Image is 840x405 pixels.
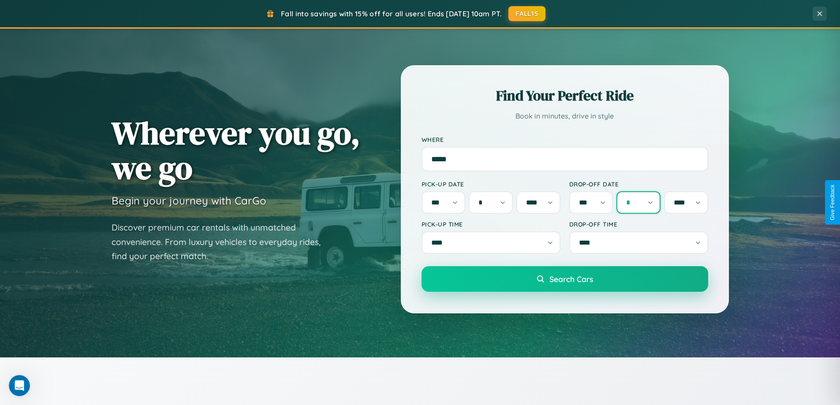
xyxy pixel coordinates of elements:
div: Give Feedback [829,185,836,220]
button: Search Cars [422,266,708,292]
p: Discover premium car rentals with unmatched convenience. From luxury vehicles to everyday rides, ... [112,220,332,264]
iframe: Intercom live chat [9,375,30,396]
label: Where [422,136,708,143]
button: FALL15 [508,6,545,21]
h2: Find Your Perfect Ride [422,86,708,105]
label: Pick-up Date [422,180,560,188]
h3: Begin your journey with CarGo [112,194,266,207]
span: Fall into savings with 15% off for all users! Ends [DATE] 10am PT. [281,9,502,18]
label: Drop-off Time [569,220,708,228]
label: Pick-up Time [422,220,560,228]
p: Book in minutes, drive in style [422,110,708,123]
span: Search Cars [549,274,593,284]
label: Drop-off Date [569,180,708,188]
h1: Wherever you go, we go [112,115,360,185]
